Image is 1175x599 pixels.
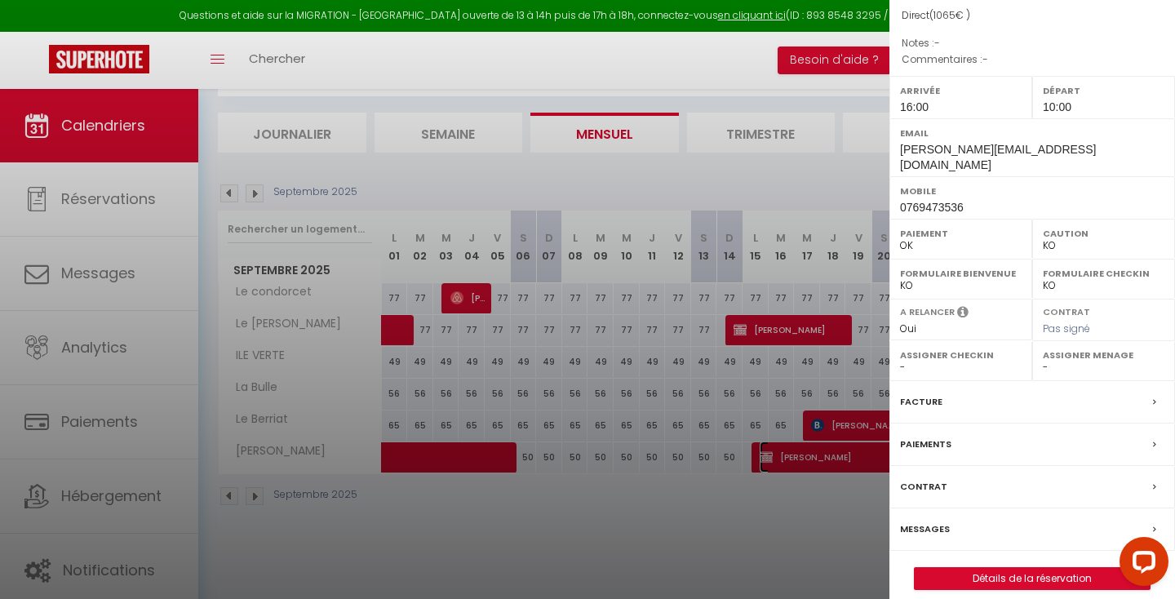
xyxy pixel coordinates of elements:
[957,305,969,323] i: Sélectionner OUI si vous souhaiter envoyer les séquences de messages post-checkout
[900,125,1164,141] label: Email
[1043,225,1164,242] label: Caution
[900,305,955,319] label: A relancer
[902,8,1163,24] div: Direct
[934,36,940,50] span: -
[900,265,1022,282] label: Formulaire Bienvenue
[900,143,1096,171] span: [PERSON_NAME][EMAIL_ADDRESS][DOMAIN_NAME]
[1043,82,1164,99] label: Départ
[902,35,1163,51] p: Notes :
[915,568,1150,589] a: Détails de la réservation
[1043,347,1164,363] label: Assigner Menage
[933,8,956,22] span: 1065
[914,567,1151,590] button: Détails de la réservation
[1043,265,1164,282] label: Formulaire Checkin
[1106,530,1175,599] iframe: LiveChat chat widget
[900,201,964,214] span: 0769473536
[1043,305,1090,316] label: Contrat
[902,51,1163,68] p: Commentaires :
[900,225,1022,242] label: Paiement
[1043,322,1090,335] span: Pas signé
[900,521,950,538] label: Messages
[900,82,1022,99] label: Arrivée
[1043,100,1071,113] span: 10:00
[900,436,951,453] label: Paiements
[929,8,970,22] span: ( € )
[900,100,929,113] span: 16:00
[900,393,942,410] label: Facture
[982,52,988,66] span: -
[900,347,1022,363] label: Assigner Checkin
[900,478,947,495] label: Contrat
[900,183,1164,199] label: Mobile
